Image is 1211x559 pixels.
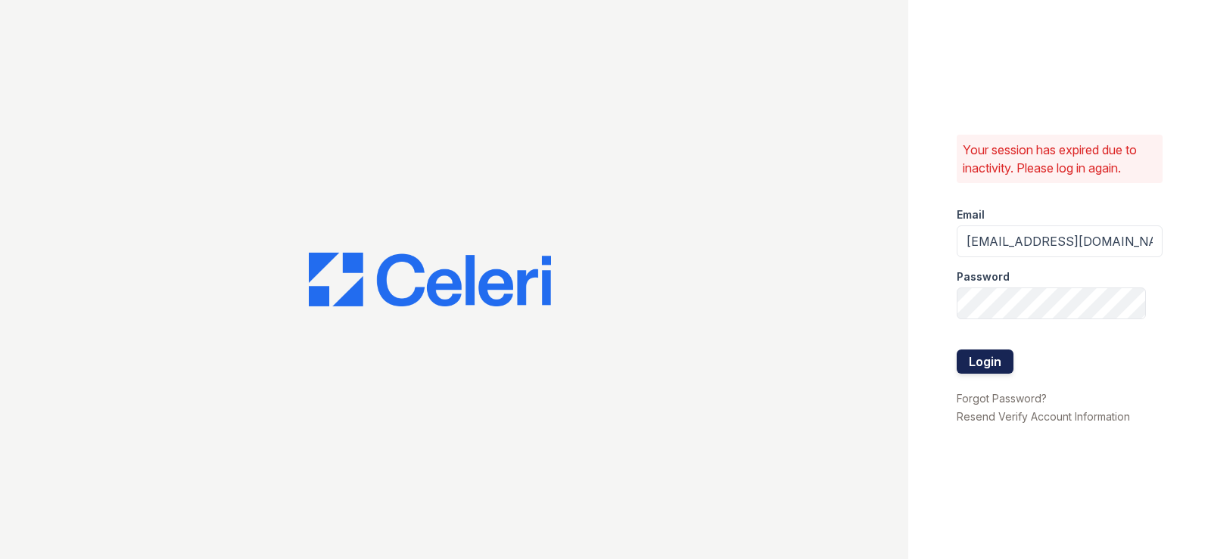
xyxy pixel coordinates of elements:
[957,207,985,222] label: Email
[309,253,551,307] img: CE_Logo_Blue-a8612792a0a2168367f1c8372b55b34899dd931a85d93a1a3d3e32e68fde9ad4.png
[957,269,1010,284] label: Password
[957,392,1047,405] a: Forgot Password?
[957,410,1130,423] a: Resend Verify Account Information
[957,349,1013,374] button: Login
[963,141,1157,177] p: Your session has expired due to inactivity. Please log in again.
